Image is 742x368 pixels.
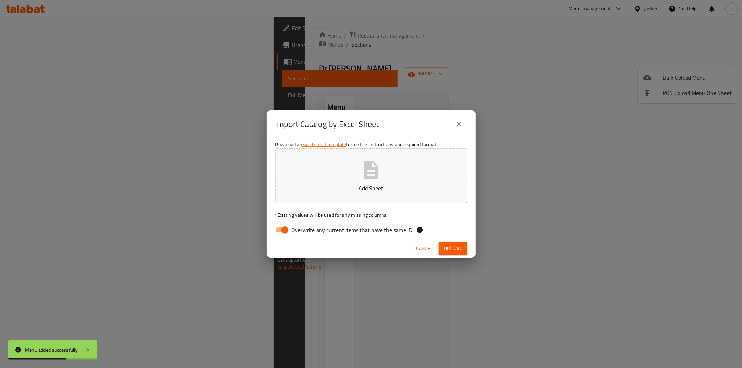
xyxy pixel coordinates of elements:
span: Upload [444,244,462,253]
h2: Import Catalog by Excel Sheet [275,119,379,130]
button: Upload [439,242,467,255]
span: Overwrite any current items that have the same ID. [292,226,414,234]
p: Add Sheet [286,184,456,192]
button: Add Sheet [275,148,467,203]
div: Menu added successfully [25,346,78,354]
button: Cancel [414,242,436,255]
div: Download an to see the instructions and required format. [267,138,476,239]
a: Excel sheet template [302,140,346,149]
span: Cancel [416,244,433,253]
svg: If the overwrite option isn't selected, then the items that match an existing ID will be ignored ... [416,226,423,233]
p: Existing values will be used for any missing columns. [275,211,467,218]
button: close [450,116,467,133]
